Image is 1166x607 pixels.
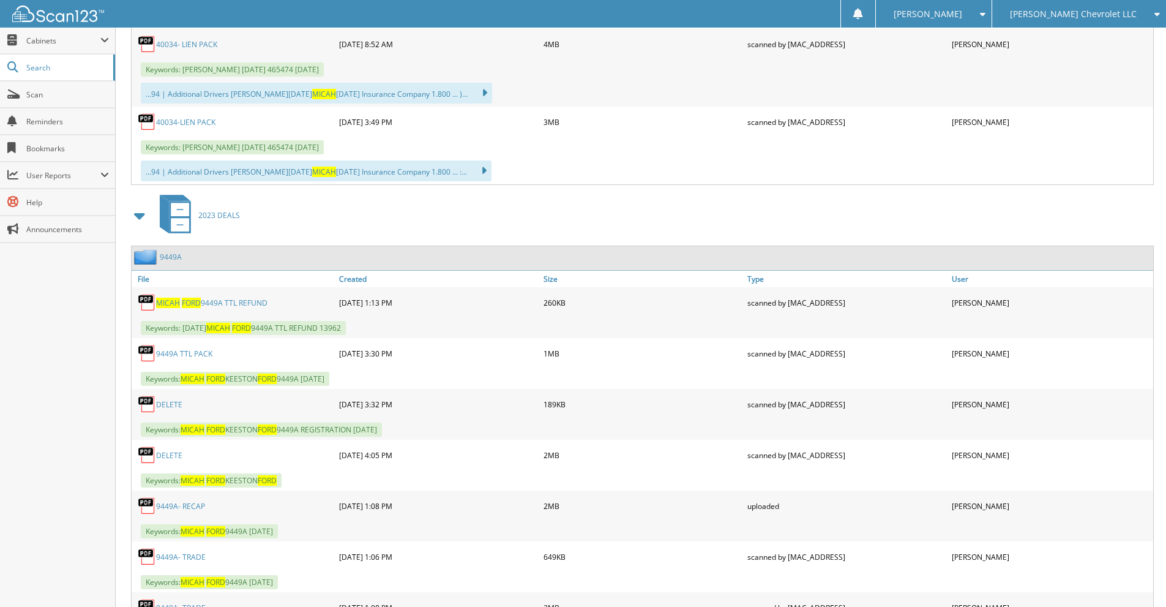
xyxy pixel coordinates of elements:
div: [DATE] 8:52 AM [336,32,540,56]
a: 2023 DEALS [152,191,240,239]
img: scan123-logo-white.svg [12,6,104,22]
div: 4MB [540,32,745,56]
a: 9449A [160,252,182,262]
span: [PERSON_NAME] [894,10,962,18]
div: 1MB [540,341,745,366]
span: Help [26,197,109,208]
span: Keywords: KEESTON 9449A REGISTRATION [DATE] [141,423,382,437]
span: Keywords: KEESTON 9449A [DATE] [141,372,329,386]
div: scanned by [MAC_ADDRESS] [744,110,949,134]
span: Cabinets [26,36,100,46]
span: MICAH [312,167,336,177]
span: Keywords: 9449A [DATE] [141,575,278,589]
img: PDF.png [138,344,156,363]
div: [DATE] 3:49 PM [336,110,540,134]
span: FORD [258,374,277,384]
span: Bookmarks [26,143,109,154]
span: FORD [182,298,201,308]
img: PDF.png [138,497,156,515]
span: MICAH [181,526,204,537]
img: PDF.png [138,395,156,413]
span: FORD [206,526,225,537]
div: 189KB [540,392,745,417]
div: scanned by [MAC_ADDRESS] [744,392,949,417]
span: FORD [206,475,225,486]
span: Keywords: 9449A [DATE] [141,524,278,538]
div: [DATE] 1:06 PM [336,545,540,569]
div: [DATE] 1:08 PM [336,494,540,518]
span: Announcements [26,224,109,235]
div: scanned by [MAC_ADDRESS] [744,32,949,56]
span: Keywords: KEESTON [141,473,282,488]
div: 3MB [540,110,745,134]
div: [DATE] 3:30 PM [336,341,540,366]
iframe: Chat Widget [1105,548,1166,607]
div: ...94 | Additional Drivers [PERSON_NAME][DATE] [DATE] Insurance Company 1.800 ... )... [141,83,492,104]
img: PDF.png [138,113,156,131]
a: DELETE [156,450,182,461]
span: Keywords: [PERSON_NAME] [DATE] 465474 [DATE] [141,140,324,154]
img: folder2.png [134,249,160,265]
div: [DATE] 4:05 PM [336,443,540,467]
a: User [949,271,1153,287]
span: MICAH [206,323,230,333]
span: 2023 DEALS [198,210,240,221]
span: FORD [258,424,277,435]
a: Size [540,271,745,287]
span: MICAH [156,298,180,308]
span: [PERSON_NAME] Chevrolet LLC [1010,10,1137,18]
span: FORD [232,323,251,333]
a: Created [336,271,540,287]
span: MICAH [312,89,336,99]
a: Type [744,271,949,287]
div: 649KB [540,545,745,569]
span: FORD [206,374,225,384]
span: FORD [258,475,277,486]
div: [PERSON_NAME] [949,32,1153,56]
a: DELETE [156,399,182,410]
a: 9449A- RECAP [156,501,205,511]
img: PDF.png [138,446,156,464]
div: 260KB [540,290,745,315]
span: User Reports [26,170,100,181]
div: 2MB [540,494,745,518]
span: MICAH [181,475,204,486]
a: 9449A- TRADE [156,552,206,562]
img: PDF.png [138,35,156,53]
div: scanned by [MAC_ADDRESS] [744,545,949,569]
div: scanned by [MAC_ADDRESS] [744,290,949,315]
div: [PERSON_NAME] [949,443,1153,467]
div: scanned by [MAC_ADDRESS] [744,341,949,366]
div: [DATE] 3:32 PM [336,392,540,417]
span: MICAH [181,374,204,384]
div: scanned by [MAC_ADDRESS] [744,443,949,467]
span: Keywords: [DATE] 9449A TTL REFUND 13962 [141,321,346,335]
div: [DATE] 1:13 PM [336,290,540,315]
span: Keywords: [PERSON_NAME] [DATE] 465474 [DATE] [141,62,324,77]
a: 9449A TTL PACK [156,349,212,359]
img: PDF.png [138,293,156,312]
div: [PERSON_NAME] [949,290,1153,315]
div: 2MB [540,443,745,467]
img: PDF.png [138,548,156,566]
div: ...94 | Additional Drivers [PERSON_NAME][DATE] [DATE] Insurance Company 1.800 ... :... [141,160,491,181]
div: uploaded [744,494,949,518]
a: File [132,271,336,287]
a: 40034-LIEN PACK [156,117,215,127]
span: FORD [206,577,225,587]
a: 40034- LIEN PACK [156,39,217,50]
span: Search [26,62,107,73]
div: [PERSON_NAME] [949,392,1153,417]
span: MICAH [181,424,204,435]
span: Reminders [26,116,109,127]
span: MICAH [181,577,204,587]
span: Scan [26,89,109,100]
div: [PERSON_NAME] [949,341,1153,366]
div: [PERSON_NAME] [949,494,1153,518]
a: MICAH FORD9449A TTL REFUND [156,298,267,308]
span: FORD [206,424,225,435]
div: [PERSON_NAME] [949,545,1153,569]
div: [PERSON_NAME] [949,110,1153,134]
